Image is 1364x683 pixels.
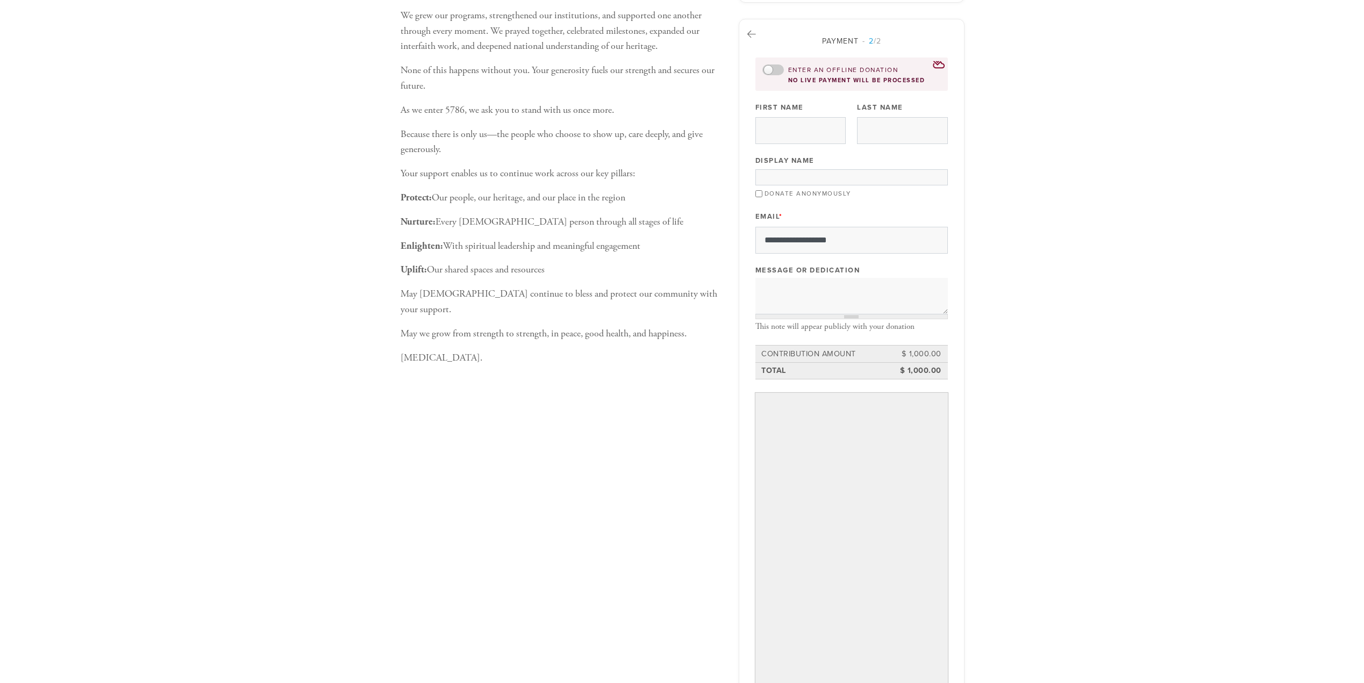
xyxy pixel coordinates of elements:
p: Your support enables us to continue work across our key pillars: [401,166,722,182]
b: Enlighten: [401,240,443,252]
p: As we enter 5786, we ask you to stand with us once more. [401,103,722,118]
p: We grew our programs, strengthened our institutions, and supported one another through every mome... [401,8,722,54]
td: Total [760,363,895,378]
td: $ 1,000.00 [895,363,943,378]
b: Uplift: [401,263,427,276]
p: Our people, our heritage, and our place in the region [401,190,722,206]
span: /2 [862,37,881,46]
td: $ 1,000.00 [895,347,943,362]
b: Protect: [401,191,432,204]
label: Enter an offline donation [788,66,898,75]
div: Payment [755,35,948,47]
label: Message or dedication [755,265,860,275]
label: Donate Anonymously [765,190,851,197]
p: With spiritual leadership and meaningful engagement [401,239,722,254]
p: May we grow from strength to strength, in peace, good health, and happiness. [401,326,722,342]
div: no live payment will be processed [762,77,941,84]
span: 2 [869,37,874,46]
p: None of this happens without you. Your generosity fuels our strength and secures our future. [401,63,722,94]
label: First Name [755,103,804,112]
b: Nurture: [401,215,435,228]
label: Email [755,212,783,221]
label: Display Name [755,156,815,166]
p: Because there is only us—the people who choose to show up, care deeply, and give generously. [401,127,722,158]
span: This field is required. [779,212,783,221]
div: This note will appear publicly with your donation [755,322,948,332]
td: Contribution Amount [760,347,895,362]
p: [MEDICAL_DATA]. [401,350,722,366]
p: Every [DEMOGRAPHIC_DATA] person through all stages of life [401,214,722,230]
label: Last Name [857,103,903,112]
p: May [DEMOGRAPHIC_DATA] continue to bless and protect our community with your support. [401,286,722,318]
p: Our shared spaces and resources [401,262,722,278]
